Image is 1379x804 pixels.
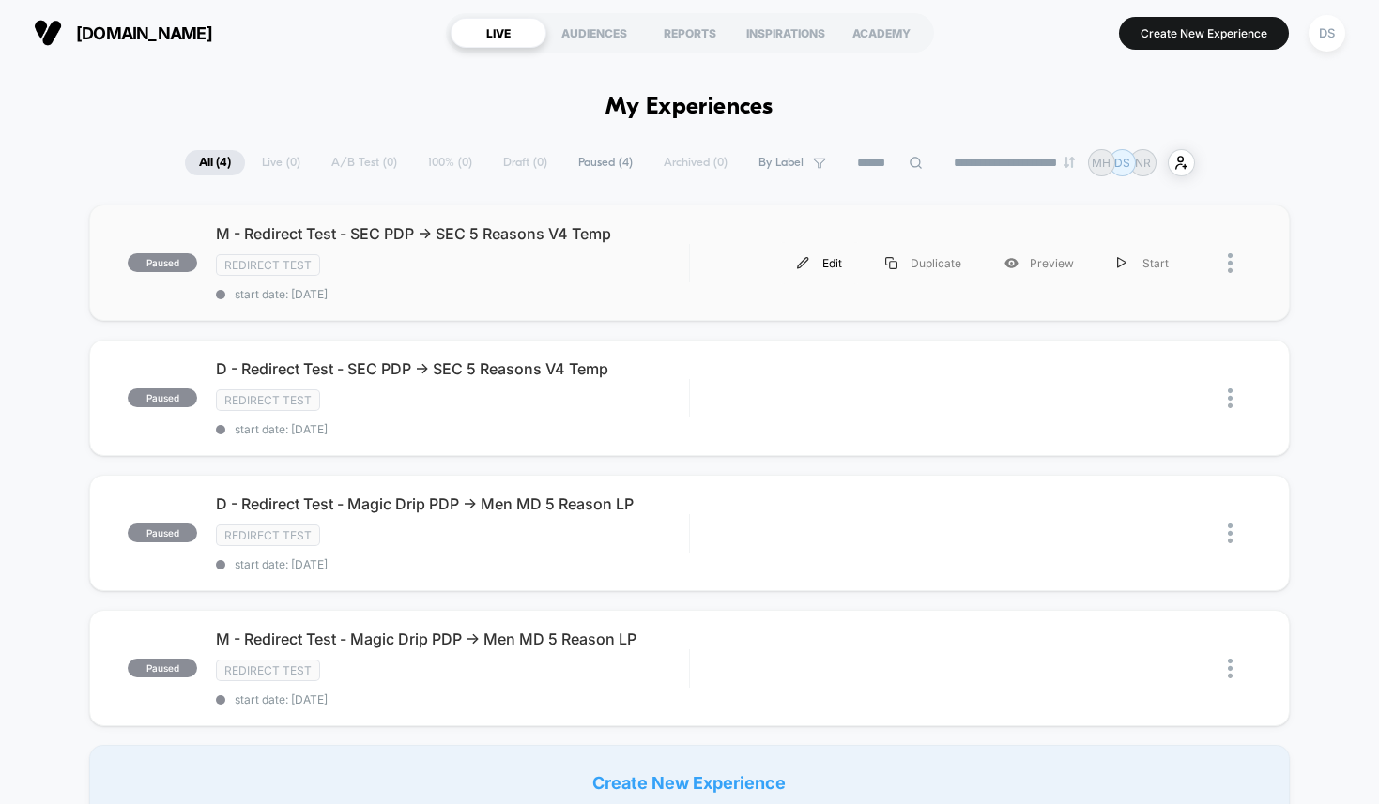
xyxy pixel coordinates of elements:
[216,494,688,513] span: D - Redirect Test - Magic Drip PDP -> Men MD 5 Reason LP
[216,254,320,276] span: Redirect Test
[128,523,197,542] span: paused
[185,150,245,175] span: All ( 4 )
[28,18,218,48] button: [DOMAIN_NAME]
[864,242,983,284] div: Duplicate
[216,359,688,378] span: D - Redirect Test - SEC PDP -> SEC 5 Reasons V4 Temp
[216,630,688,648] span: M - Redirect Test - Magic Drip PDP -> Men MD 5 Reason LP
[605,94,774,121] h1: My Experiences
[216,389,320,411] span: Redirect Test
[1064,157,1075,168] img: end
[564,150,647,175] span: Paused ( 4 )
[797,257,809,269] img: menu
[546,18,642,48] div: AUDIENCES
[1096,242,1190,284] div: Start
[1303,14,1351,53] button: DS
[738,18,834,48] div: INSPIRATIONS
[758,156,804,170] span: By Label
[76,23,212,43] span: [DOMAIN_NAME]
[775,242,864,284] div: Edit
[1119,17,1289,50] button: Create New Experience
[1117,257,1126,269] img: menu
[216,660,320,681] span: Redirect Test
[1228,523,1233,543] img: close
[128,659,197,677] span: paused
[1228,659,1233,678] img: close
[128,388,197,407] span: paused
[1114,156,1130,170] p: DS
[216,422,688,436] span: start date: [DATE]
[1228,388,1233,408] img: close
[216,692,688,706] span: start date: [DATE]
[216,557,688,571] span: start date: [DATE]
[128,253,197,272] span: paused
[216,287,688,301] span: start date: [DATE]
[1228,253,1233,273] img: close
[216,524,320,546] span: Redirect Test
[1092,156,1111,170] p: MH
[451,18,546,48] div: LIVE
[983,242,1096,284] div: Preview
[216,224,688,243] span: M - Redirect Test - SEC PDP -> SEC 5 Reasons V4 Temp
[834,18,929,48] div: ACADEMY
[885,257,897,269] img: menu
[642,18,738,48] div: REPORTS
[34,19,62,47] img: Visually logo
[1309,15,1345,52] div: DS
[1135,156,1151,170] p: NR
